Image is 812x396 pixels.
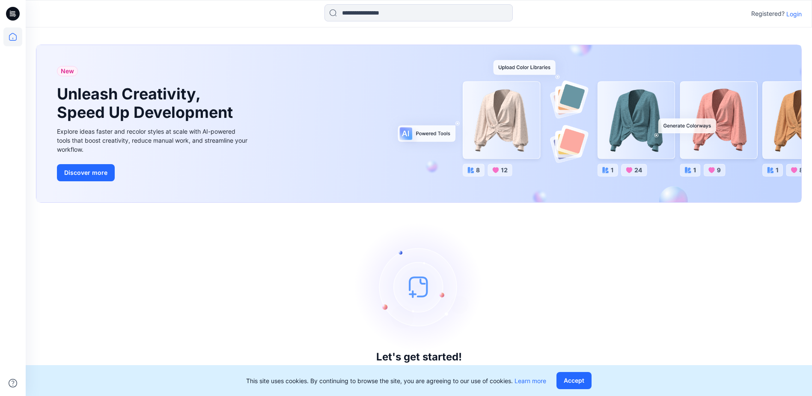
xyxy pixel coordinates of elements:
span: New [61,66,74,76]
div: Explore ideas faster and recolor styles at scale with AI-powered tools that boost creativity, red... [57,127,250,154]
p: This site uses cookies. By continuing to browse the site, you are agreeing to our use of cookies. [246,376,546,385]
p: Login [786,9,802,18]
button: Discover more [57,164,115,181]
button: Accept [556,372,592,389]
a: Discover more [57,164,250,181]
a: Learn more [515,377,546,384]
img: empty-state-image.svg [355,222,483,351]
h1: Unleash Creativity, Speed Up Development [57,85,237,122]
h3: Let's get started! [376,351,462,363]
p: Registered? [751,9,785,19]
